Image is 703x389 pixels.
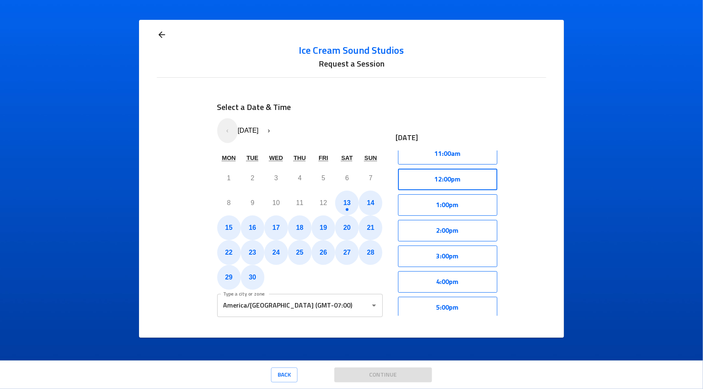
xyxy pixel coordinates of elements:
button: September 30, 2025 [241,265,264,290]
abbr: September 17, 2025 [272,224,280,231]
abbr: September 16, 2025 [249,224,256,231]
button: 5:00pm [398,297,497,318]
abbr: September 25, 2025 [296,249,304,256]
h6: Select a Date & Time [217,101,383,114]
abbr: September 6, 2025 [345,174,349,181]
button: September 18, 2025 [288,215,312,240]
button: September 2, 2025 [241,166,264,191]
abbr: September 29, 2025 [225,274,233,281]
abbr: Saturday [341,155,353,161]
button: September 8, 2025 [217,191,241,215]
abbr: September 22, 2025 [225,249,233,256]
button: September 1, 2025 [217,166,241,191]
button: September 6, 2025 [335,166,359,191]
abbr: Monday [222,155,236,161]
abbr: September 30, 2025 [249,274,256,281]
abbr: September 23, 2025 [249,249,256,256]
button: September 27, 2025 [335,240,359,265]
button: September 7, 2025 [359,166,382,191]
button: September 16, 2025 [241,215,264,240]
abbr: September 26, 2025 [320,249,327,256]
button: 11:00am [398,143,497,165]
button: 3:00pm [398,246,497,267]
abbr: September 28, 2025 [367,249,374,256]
button: Open [368,300,380,311]
abbr: Tuesday [247,155,259,161]
button: September 29, 2025 [217,265,241,290]
abbr: September 8, 2025 [227,199,231,206]
button: September 25, 2025 [288,240,312,265]
p: [DATE] [396,133,499,143]
abbr: September 20, 2025 [343,224,351,231]
abbr: Thursday [294,155,306,161]
abbr: September 1, 2025 [227,174,231,181]
button: September 17, 2025 [264,215,288,240]
abbr: September 14, 2025 [367,199,374,206]
button: September 21, 2025 [359,215,382,240]
abbr: September 27, 2025 [343,249,351,256]
abbr: September 19, 2025 [320,224,327,231]
button: 2:00pm [398,220,497,241]
button: September 14, 2025 [359,191,382,215]
button: › [259,118,279,143]
button: September 11, 2025 [288,191,312,215]
button: September 22, 2025 [217,240,241,265]
abbr: September 5, 2025 [322,174,325,181]
button: September 23, 2025 [241,240,264,265]
abbr: September 7, 2025 [369,174,372,181]
abbr: Sunday [365,155,377,161]
button: September 12, 2025 [312,191,335,215]
button: September 19, 2025 [312,215,335,240]
abbr: September 3, 2025 [274,174,278,181]
abbr: September 24, 2025 [272,249,280,256]
button: September 9, 2025 [241,191,264,215]
abbr: September 18, 2025 [296,224,304,231]
abbr: Friday [319,155,328,161]
button: September 26, 2025 [312,240,335,265]
button: 4:00pm [398,271,497,293]
button: 1:00pm [398,194,497,216]
button: September 13, 2025 [335,191,359,215]
button: 12:00pm [398,169,497,190]
abbr: September 10, 2025 [272,199,280,206]
button: September 10, 2025 [264,191,288,215]
abbr: September 12, 2025 [320,199,327,206]
button: September 4, 2025 [288,166,312,191]
button: September 5, 2025 [312,166,335,191]
abbr: September 2, 2025 [251,174,254,181]
abbr: September 13, 2025 [343,199,351,206]
button: September 15, 2025 [217,215,241,240]
abbr: September 9, 2025 [251,199,254,206]
abbr: September 21, 2025 [367,224,374,231]
a: Ice Cream Sound Studios [157,44,546,57]
abbr: Wednesday [269,155,283,161]
button: September 3, 2025 [264,166,288,191]
button: September 28, 2025 [359,240,382,265]
abbr: September 4, 2025 [298,174,302,181]
abbr: September 15, 2025 [225,224,233,231]
abbr: September 11, 2025 [296,199,304,206]
h6: Request a Session [157,57,546,71]
button: September 24, 2025 [264,240,288,265]
button: September 20, 2025 [335,215,359,240]
button: ‹ [217,118,238,143]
